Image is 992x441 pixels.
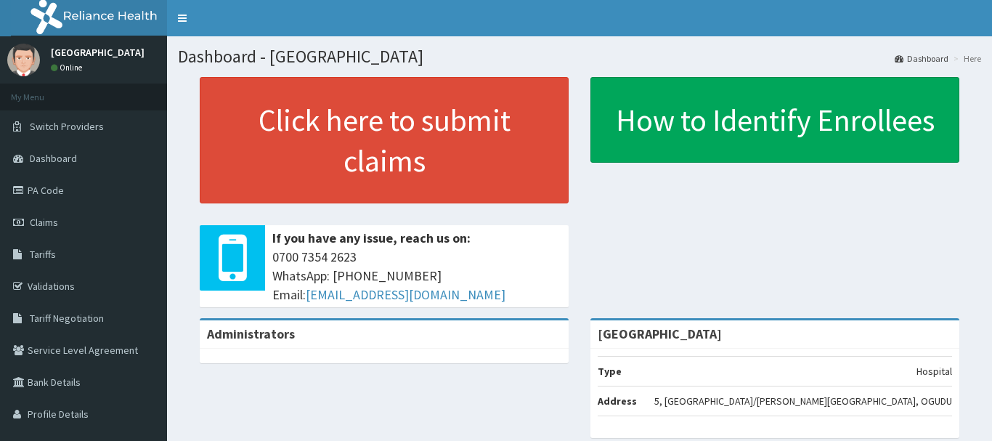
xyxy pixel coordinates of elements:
span: Switch Providers [30,120,104,133]
b: If you have any issue, reach us on: [272,230,471,246]
a: [EMAIL_ADDRESS][DOMAIN_NAME] [306,286,505,303]
p: 5, [GEOGRAPHIC_DATA]/[PERSON_NAME][GEOGRAPHIC_DATA], OGUDU [654,394,952,408]
b: Administrators [207,325,295,342]
span: Tariffs [30,248,56,261]
p: Hospital [916,364,952,379]
h1: Dashboard - [GEOGRAPHIC_DATA] [178,47,981,66]
a: Click here to submit claims [200,77,569,203]
b: Type [598,365,622,378]
img: User Image [7,44,40,76]
span: Claims [30,216,58,229]
strong: [GEOGRAPHIC_DATA] [598,325,722,342]
span: 0700 7354 2623 WhatsApp: [PHONE_NUMBER] Email: [272,248,561,304]
a: Online [51,62,86,73]
b: Address [598,395,637,408]
a: Dashboard [895,52,948,65]
li: Here [950,52,981,65]
span: Dashboard [30,152,77,165]
span: Tariff Negotiation [30,312,104,325]
p: [GEOGRAPHIC_DATA] [51,47,145,57]
a: How to Identify Enrollees [590,77,959,163]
